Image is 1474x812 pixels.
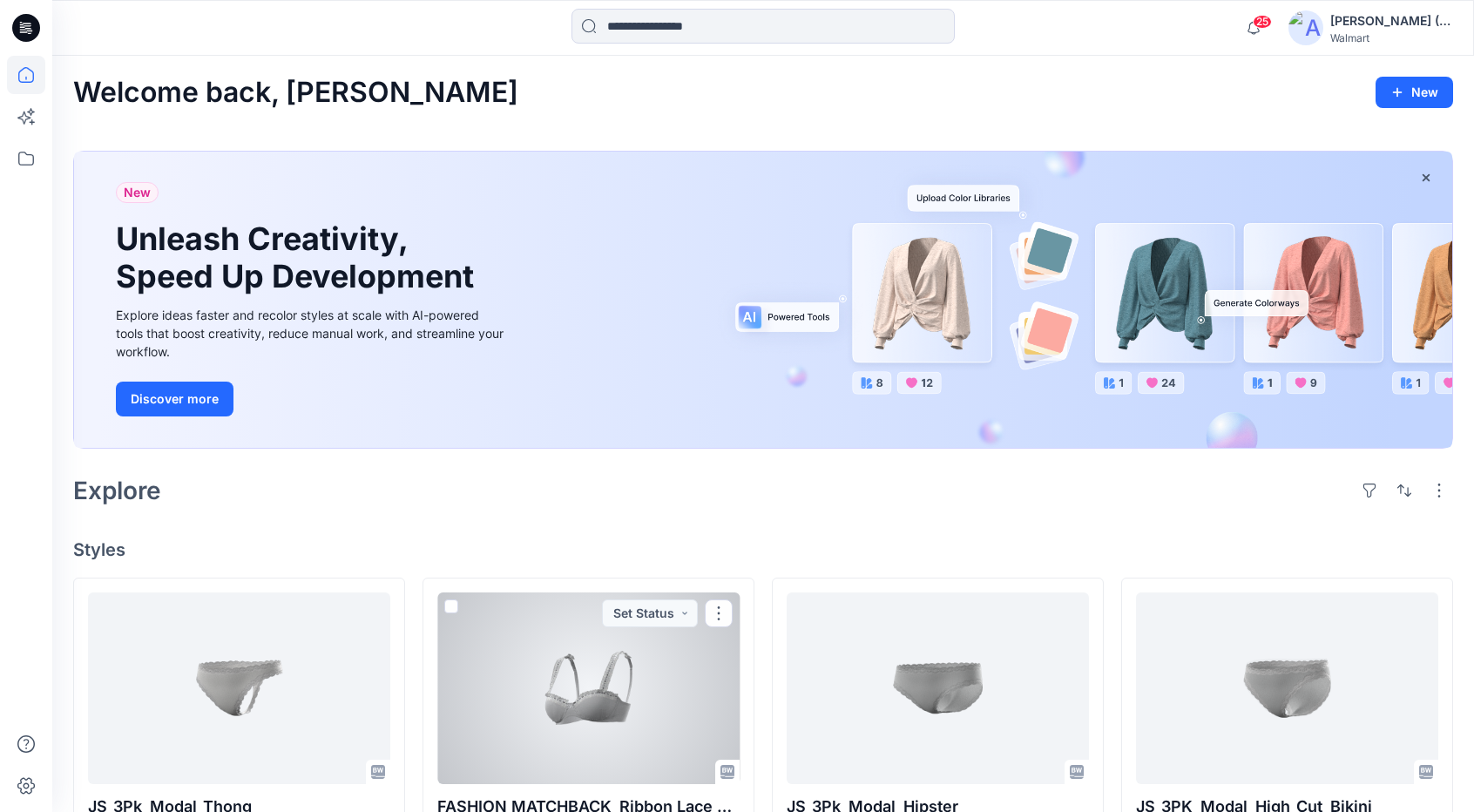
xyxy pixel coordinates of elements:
[116,382,233,416] button: Discover more
[1288,10,1323,45] img: avatar
[1376,77,1453,108] button: New
[1136,592,1438,784] a: JS_3PK_Modal_High_Cut_Bikini
[787,592,1089,784] a: JS_3Pk_Modal_Hipster
[73,77,518,109] h2: Welcome back, [PERSON_NAME]
[124,182,151,203] span: New
[437,592,740,784] a: FASHION MATCHBACK_Ribbon Lace mesh bralette.2
[1253,15,1272,29] span: 25
[73,539,1453,560] h4: Styles
[88,592,390,784] a: JS_3Pk_Modal_Thong
[1330,10,1452,31] div: [PERSON_NAME] (Delta Galil)
[116,220,482,295] h1: Unleash Creativity, Speed Up Development
[116,306,508,361] div: Explore ideas faster and recolor styles at scale with AI-powered tools that boost creativity, red...
[116,382,508,416] a: Discover more
[1330,31,1452,44] div: Walmart
[73,477,161,504] h2: Explore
